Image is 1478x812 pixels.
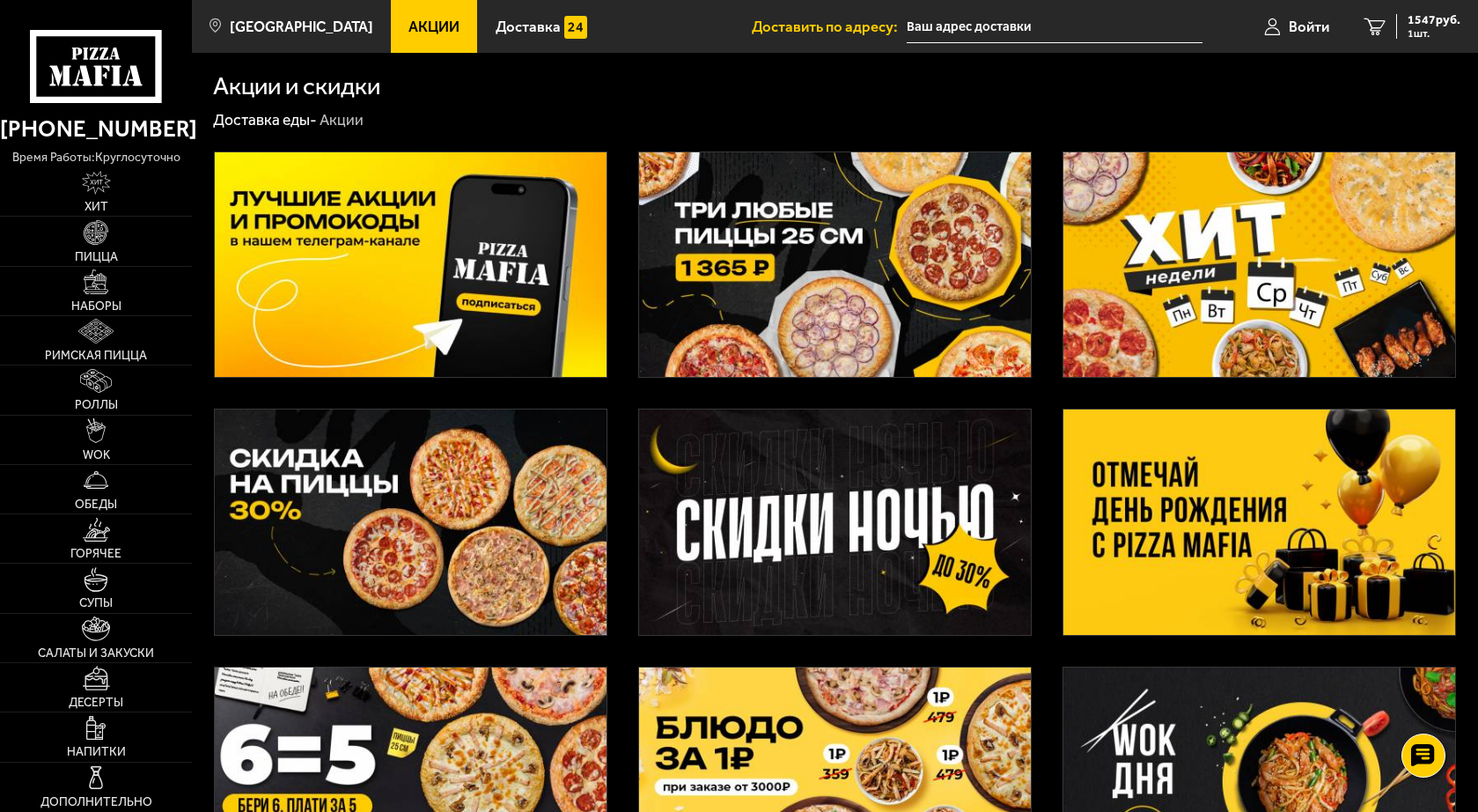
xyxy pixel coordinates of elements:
[213,111,317,129] a: Доставка еды-
[45,350,147,362] span: Римская пицца
[230,19,373,34] span: [GEOGRAPHIC_DATA]
[71,300,121,313] span: Наборы
[907,11,1202,43] input: Ваш адрес доставки
[85,201,108,213] span: Хит
[75,399,118,411] span: Роллы
[75,251,118,263] span: Пицца
[83,449,110,461] span: WOK
[1289,19,1329,34] span: Войти
[38,647,154,660] span: Салаты и закуски
[40,796,152,808] span: Дополнительно
[75,498,117,511] span: Обеды
[1408,14,1460,26] span: 1547 руб.
[1408,28,1460,39] span: 1 шт.
[67,746,126,758] span: Напитки
[496,19,561,34] span: Доставка
[564,16,587,39] img: 15daf4d41897b9f0e9f617042186c801.svg
[752,19,907,34] span: Доставить по адресу:
[79,597,113,609] span: Супы
[320,110,364,130] div: Акции
[69,697,123,709] span: Десерты
[70,548,121,560] span: Горячее
[408,19,460,34] span: Акции
[213,74,380,99] h1: Акции и скидки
